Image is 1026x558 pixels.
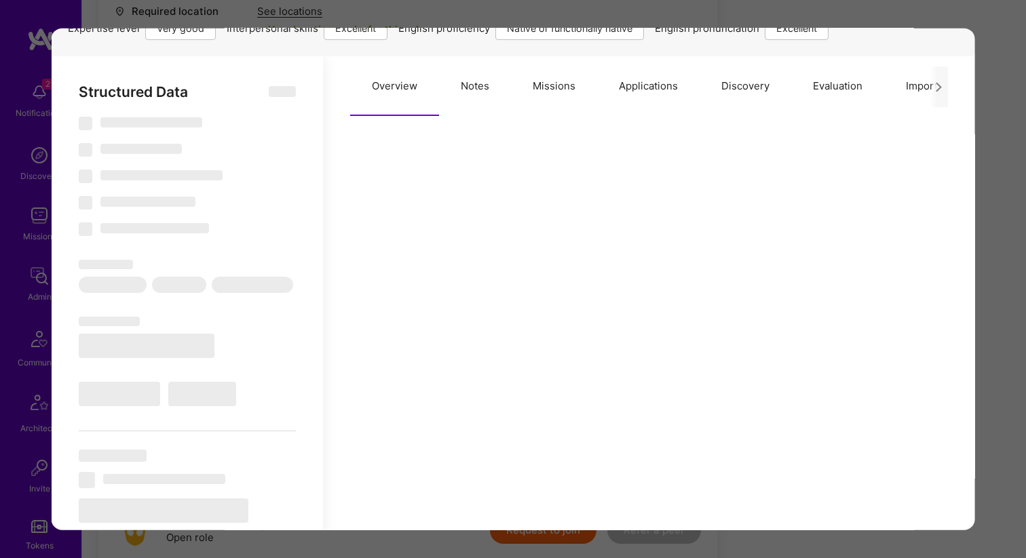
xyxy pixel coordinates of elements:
[79,259,133,268] span: ‌
[79,83,188,100] span: Structured Data
[79,498,248,522] span: ‌
[597,56,700,115] button: Applications
[791,56,884,115] button: Evaluation
[439,56,511,115] button: Notes
[79,195,92,209] span: ‌
[79,142,92,156] span: ‌
[79,471,95,487] span: ‌
[884,56,996,115] button: Imported Data
[495,16,644,39] div: Native or functionally native
[765,16,829,39] div: Excellent
[212,276,293,292] span: ‌
[398,21,490,35] span: English proficiency
[100,117,202,127] span: ‌
[100,222,209,233] span: ‌
[79,169,92,182] span: ‌
[68,21,140,35] span: Expertise level
[79,116,92,129] span: ‌
[350,56,439,115] button: Overview
[100,170,223,180] span: ‌
[100,196,195,206] span: ‌
[269,85,296,96] span: ‌
[79,276,147,292] span: ‌
[655,21,759,35] span: English pronunciation
[79,222,92,235] span: ‌
[934,81,944,92] i: icon Next
[511,56,597,115] button: Missions
[79,381,160,405] span: ‌
[700,56,791,115] button: Discovery
[79,316,140,325] span: ‌
[52,28,975,530] div: modal
[79,449,147,461] span: ‌
[79,333,214,357] span: ‌
[168,381,236,405] span: ‌
[103,473,225,483] span: ‌
[100,143,182,153] span: ‌
[145,16,216,39] div: Very good
[324,16,387,39] div: Excellent
[152,276,206,292] span: ‌
[227,21,318,35] span: Interpersonal skills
